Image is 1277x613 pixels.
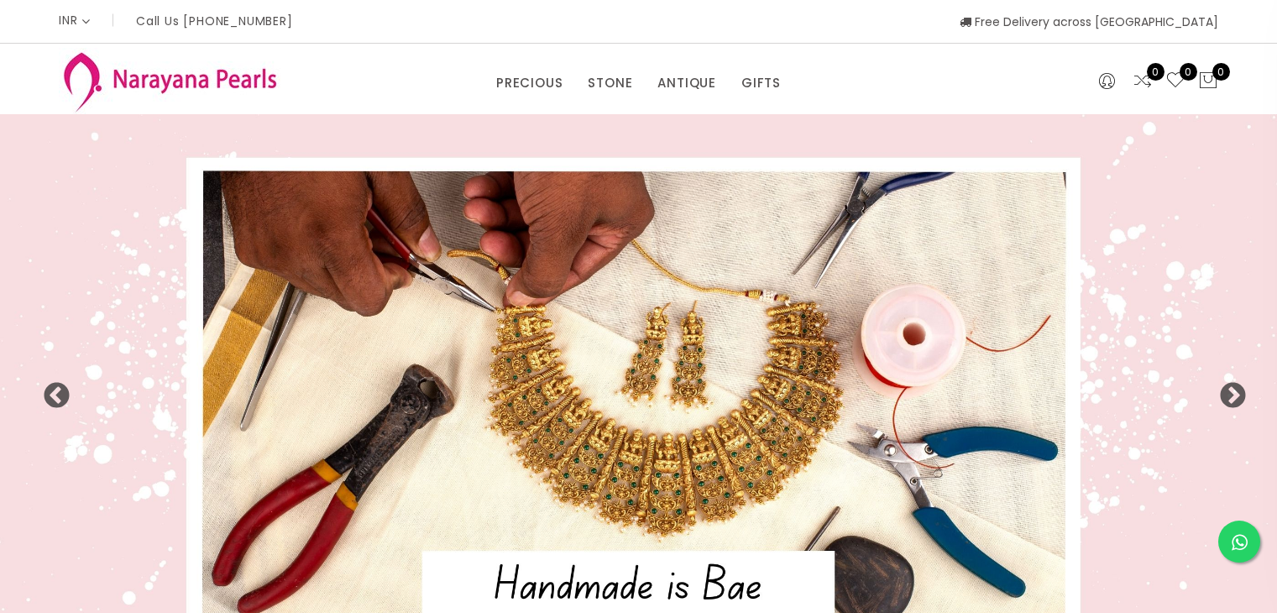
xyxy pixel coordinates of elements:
a: GIFTS [741,71,781,96]
button: 0 [1198,71,1218,92]
span: 0 [1180,63,1197,81]
button: Next [1218,382,1235,399]
span: 0 [1147,63,1164,81]
a: STONE [588,71,632,96]
a: PRECIOUS [496,71,563,96]
span: Free Delivery across [GEOGRAPHIC_DATA] [960,13,1218,30]
button: Previous [42,382,59,399]
a: 0 [1165,71,1185,92]
a: 0 [1133,71,1153,92]
p: Call Us [PHONE_NUMBER] [136,15,293,27]
span: 0 [1212,63,1230,81]
a: ANTIQUE [657,71,716,96]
